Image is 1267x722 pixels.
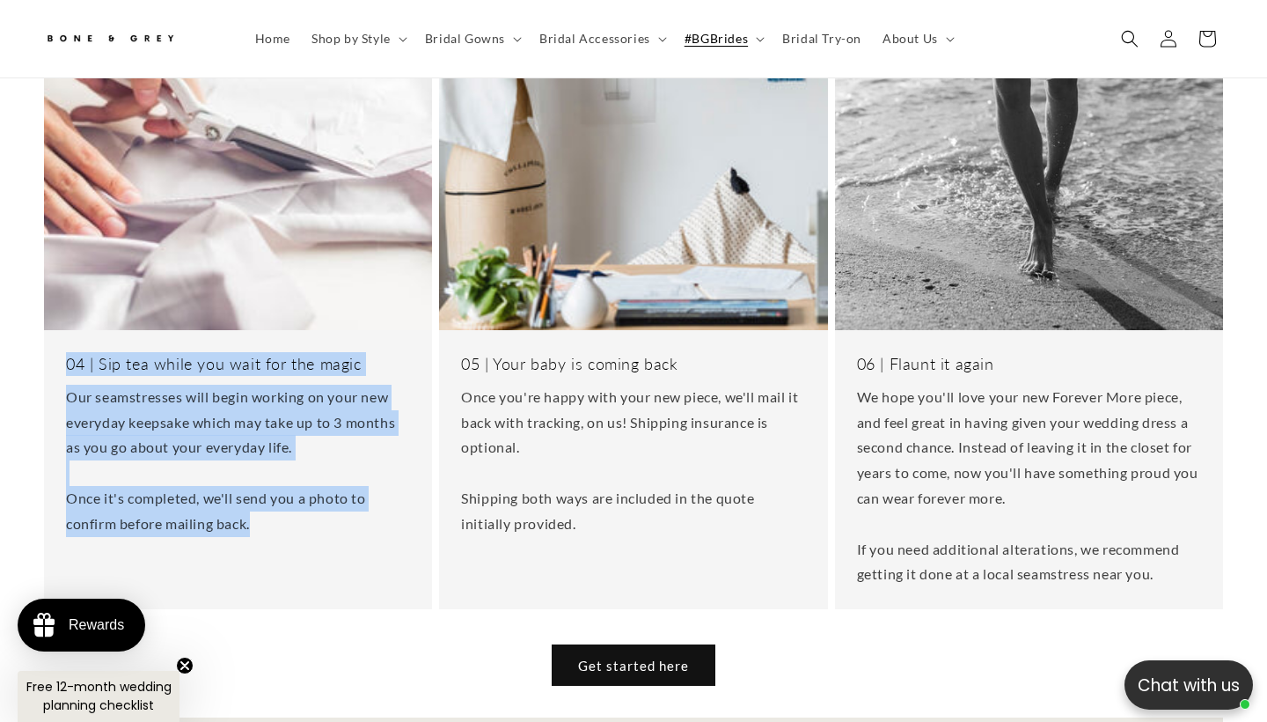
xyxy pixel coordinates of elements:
p: Chat with us [1124,673,1253,698]
summary: Shop by Style [301,20,414,57]
a: Home [245,20,301,57]
p: Our seamstresses will begin working on your new everyday keepsake which may take up to 3 months a... [66,385,410,537]
span: Shop by Style [311,31,391,47]
summary: Search [1110,19,1149,58]
div: Free 12-month wedding planning checklistClose teaser [18,671,179,722]
button: Close teaser [176,657,194,674]
span: Home [255,31,290,47]
p: Once you're happy with your new piece, we'll mail it back with tracking, on us! Shipping insuranc... [461,385,805,537]
a: Get started here [552,645,715,686]
span: #BGBrides [685,31,748,47]
summary: #BGBrides [674,20,772,57]
div: Rewards [69,617,124,633]
h3: 05 | Your baby is coming back [461,352,805,376]
h3: 06 | Flaunt it again [857,352,1201,376]
h3: 04 | Sip tea while you wait for the magic [66,352,410,376]
img: Bone and Grey Bridal [44,25,176,54]
summary: Bridal Gowns [414,20,529,57]
span: Bridal Accessories [539,31,650,47]
span: Bridal Try-on [782,31,861,47]
summary: About Us [872,20,962,57]
span: Free 12-month wedding planning checklist [26,678,172,714]
button: Open chatbox [1124,660,1253,710]
a: Bone and Grey Bridal [38,18,227,60]
span: About Us [883,31,938,47]
summary: Bridal Accessories [529,20,674,57]
p: We hope you'll love your new Forever More piece, and feel great in having given your wedding dres... [857,385,1201,587]
span: Bridal Gowns [425,31,505,47]
a: Bridal Try-on [772,20,872,57]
